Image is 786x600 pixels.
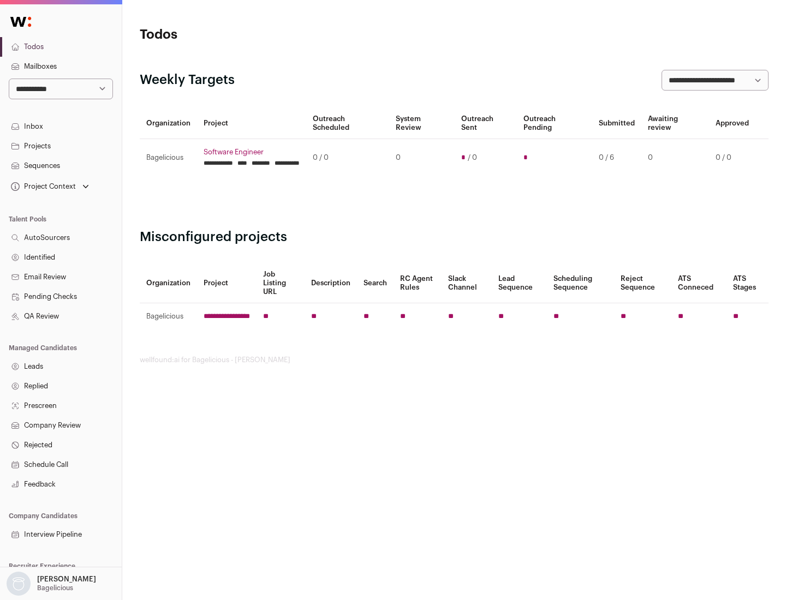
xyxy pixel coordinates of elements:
th: Job Listing URL [257,263,305,303]
footer: wellfound:ai for Bagelicious - [PERSON_NAME] [140,356,769,364]
th: Organization [140,263,197,303]
th: Search [357,263,394,303]
a: Software Engineer [204,148,300,157]
th: Project [197,263,257,303]
th: Outreach Pending [517,108,592,139]
h2: Weekly Targets [140,71,235,89]
td: 0 [641,139,709,177]
span: / 0 [468,153,477,162]
td: 0 / 0 [709,139,755,177]
button: Open dropdown [9,179,91,194]
div: Project Context [9,182,76,191]
th: Project [197,108,306,139]
th: Submitted [592,108,641,139]
th: Description [305,263,357,303]
td: 0 / 0 [306,139,389,177]
th: Awaiting review [641,108,709,139]
th: Outreach Scheduled [306,108,389,139]
th: RC Agent Rules [394,263,441,303]
th: ATS Stages [727,263,769,303]
button: Open dropdown [4,572,98,596]
th: Reject Sequence [614,263,672,303]
th: System Review [389,108,454,139]
th: Approved [709,108,755,139]
th: Organization [140,108,197,139]
p: [PERSON_NAME] [37,575,96,584]
td: Bagelicious [140,303,197,330]
td: 0 [389,139,454,177]
th: Scheduling Sequence [547,263,614,303]
th: ATS Conneced [671,263,726,303]
h1: Todos [140,26,349,44]
p: Bagelicious [37,584,73,592]
img: Wellfound [4,11,37,33]
td: Bagelicious [140,139,197,177]
h2: Misconfigured projects [140,229,769,246]
th: Lead Sequence [492,263,547,303]
th: Slack Channel [442,263,492,303]
td: 0 / 6 [592,139,641,177]
th: Outreach Sent [455,108,517,139]
img: nopic.png [7,572,31,596]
